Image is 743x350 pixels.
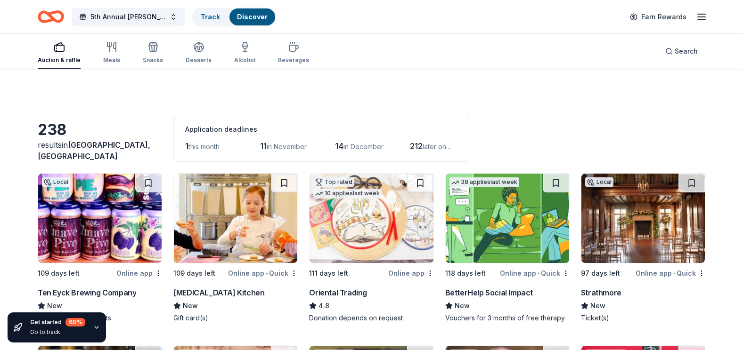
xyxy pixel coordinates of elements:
[65,318,85,326] div: 60 %
[335,141,343,151] span: 14
[266,270,268,277] span: •
[260,141,267,151] span: 11
[234,38,255,69] button: Alcohol
[309,313,433,323] div: Donation depends on request
[228,267,298,279] div: Online app Quick
[581,173,705,323] a: Image for StrathmoreLocal97 days leftOnline app•QuickStrathmoreNewTicket(s)
[581,287,621,298] div: Strathmore
[423,143,450,151] span: later on...
[103,38,120,69] button: Meals
[267,143,307,151] span: in November
[38,140,150,161] span: in
[72,8,185,26] button: 5th Annual [PERSON_NAME]'s Charity Casino Gala
[173,173,298,323] a: Image for Taste Buds Kitchen109 days leftOnline app•Quick[MEDICAL_DATA] KitchenNewGift card(s)
[38,6,64,28] a: Home
[173,313,298,323] div: Gift card(s)
[309,268,348,279] div: 111 days left
[192,8,276,26] button: TrackDiscover
[455,300,470,311] span: New
[183,300,198,311] span: New
[410,141,423,151] span: 212
[673,270,675,277] span: •
[143,38,163,69] button: Snacks
[103,56,120,64] div: Meals
[310,174,433,263] img: Image for Oriental Trading
[581,268,620,279] div: 97 days left
[278,56,309,64] div: Beverages
[90,11,166,23] span: 5th Annual [PERSON_NAME]'s Charity Casino Gala
[446,174,569,263] img: Image for BetterHelp Social Impact
[445,173,570,323] a: Image for BetterHelp Social Impact38 applieslast week118 days leftOnline app•QuickBetterHelp Soci...
[116,267,162,279] div: Online app
[38,140,150,161] span: [GEOGRAPHIC_DATA], [GEOGRAPHIC_DATA]
[309,287,367,298] div: Oriental Trading
[30,328,85,336] div: Go to track
[581,174,705,263] img: Image for Strathmore
[624,8,692,25] a: Earn Rewards
[234,56,255,64] div: Alcohol
[173,268,215,279] div: 109 days left
[38,174,162,263] img: Image for Ten Eyck Brewing Company
[658,42,705,61] button: Search
[174,174,297,263] img: Image for Taste Buds Kitchen
[42,177,70,187] div: Local
[388,267,434,279] div: Online app
[38,287,136,298] div: Ten Eyck Brewing Company
[201,13,220,21] a: Track
[30,318,85,326] div: Get started
[278,38,309,69] button: Beverages
[636,267,705,279] div: Online app Quick
[309,173,433,323] a: Image for Oriental TradingTop rated10 applieslast week111 days leftOnline appOriental Trading4.8D...
[449,177,519,187] div: 38 applies last week
[38,268,80,279] div: 109 days left
[143,56,163,64] div: Snacks
[445,313,570,323] div: Vouchers for 3 months of free therapy
[318,300,329,311] span: 4.8
[188,143,220,151] span: this month
[38,173,162,323] a: Image for Ten Eyck Brewing CompanyLocal109 days leftOnline appTen Eyck Brewing CompanyNewGift car...
[38,56,81,64] div: Auction & raffle
[38,38,81,69] button: Auction & raffle
[675,46,698,57] span: Search
[581,313,705,323] div: Ticket(s)
[237,13,268,21] a: Discover
[185,124,458,135] div: Application deadlines
[185,141,188,151] span: 1
[590,300,605,311] span: New
[186,38,212,69] button: Desserts
[313,189,382,199] div: 10 applies last week
[445,287,533,298] div: BetterHelp Social Impact
[585,177,613,187] div: Local
[445,268,486,279] div: 118 days left
[186,56,212,64] div: Desserts
[343,143,384,151] span: in December
[538,270,539,277] span: •
[313,177,354,187] div: Top rated
[38,120,162,139] div: 238
[38,139,162,162] div: results
[173,287,264,298] div: [MEDICAL_DATA] Kitchen
[47,300,62,311] span: New
[500,267,570,279] div: Online app Quick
